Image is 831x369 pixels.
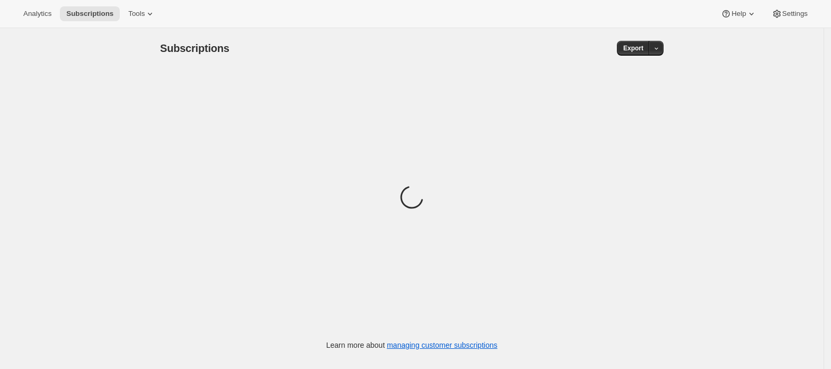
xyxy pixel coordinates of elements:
[623,44,643,52] span: Export
[765,6,814,21] button: Settings
[731,10,746,18] span: Help
[387,341,498,349] a: managing customer subscriptions
[23,10,51,18] span: Analytics
[122,6,162,21] button: Tools
[128,10,145,18] span: Tools
[160,42,229,54] span: Subscriptions
[617,41,650,56] button: Export
[60,6,120,21] button: Subscriptions
[326,340,498,350] p: Learn more about
[17,6,58,21] button: Analytics
[66,10,113,18] span: Subscriptions
[782,10,808,18] span: Settings
[714,6,763,21] button: Help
